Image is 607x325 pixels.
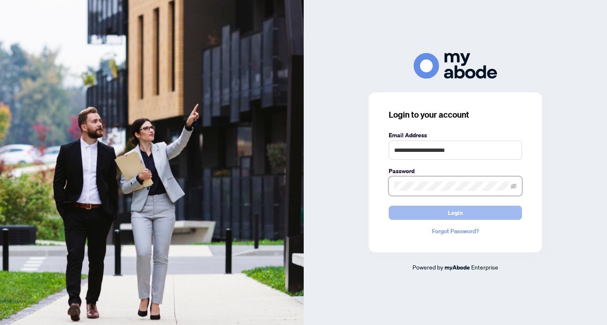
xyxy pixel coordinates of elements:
[471,263,498,271] span: Enterprise
[389,166,522,176] label: Password
[389,206,522,220] button: Login
[412,263,443,271] span: Powered by
[389,131,522,140] label: Email Address
[414,53,497,78] img: ma-logo
[445,263,470,272] a: myAbode
[448,206,463,219] span: Login
[389,227,522,236] a: Forgot Password?
[389,109,522,121] h3: Login to your account
[511,183,517,189] span: eye-invisible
